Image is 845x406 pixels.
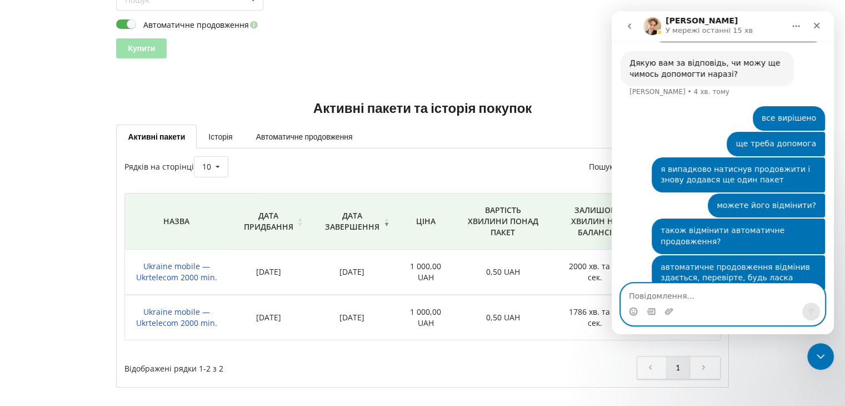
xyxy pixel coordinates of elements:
label: Пошук [589,161,721,172]
td: 0,50 UAH [456,250,550,295]
td: 2000 хв. та 00 сек. [550,250,640,295]
th: Залишок хвилин на балансі [550,194,640,250]
a: Автоматичне продовження [244,125,364,148]
th: Дата придбання: activate to sort column ascending [228,194,308,250]
iframe: Intercom live chat [807,343,834,370]
label: Рядків на сторінці [124,161,228,172]
th: Ціна [396,194,456,250]
span: Ukraine mobile — Ukrtelecom 2000 min. [136,306,217,328]
td: 0,50 UAH [456,295,550,340]
th: Назва [125,194,228,250]
td: [DATE] [228,250,308,295]
td: 1 000,00 UAH [396,295,456,340]
iframe: Intercom live chat [612,11,834,334]
a: Історія [197,125,244,148]
td: [DATE] [228,295,308,340]
td: 1 000,00 UAH [396,250,456,295]
td: [DATE] [309,250,396,295]
label: Автоматичне продовження [116,18,260,30]
th: Дата завершення: activate to sort column ascending [309,194,396,250]
div: Відображені рядки 1-2 з 2 [124,356,376,374]
span: Ukraine mobile — Ukrtelecom 2000 min. [136,261,217,283]
td: 1786 хв. та 09 сек. [550,295,640,340]
a: Активні пакети [116,125,197,148]
i: Увімкніть цю опцію, щоб автоматично продовжувати дію пакету в день її завершення. Кошти на продов... [249,21,258,28]
h2: Активні пакети та історія покупок [116,100,728,117]
div: 10 [202,163,211,171]
td: [DATE] [309,295,396,340]
a: 1 [667,357,690,379]
th: Вартість хвилини понад пакет [456,194,550,250]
